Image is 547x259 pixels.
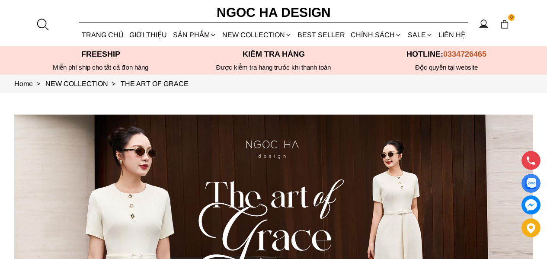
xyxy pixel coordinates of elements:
[209,2,339,23] a: Ngoc Ha Design
[108,80,119,87] span: >
[33,80,44,87] span: >
[121,80,189,87] a: Link to THE ART OF GRACE
[405,23,435,46] a: SALE
[14,50,187,59] p: Freeship
[435,23,468,46] a: LIÊN HỆ
[443,50,486,58] span: 0334726465
[187,64,360,71] p: Được kiểm tra hàng trước khi thanh toán
[348,23,405,46] div: Chính sách
[14,80,45,87] a: Link to Home
[525,178,536,189] img: Display image
[14,64,187,71] div: Miễn phí ship cho tất cả đơn hàng
[360,50,533,59] p: Hotline:
[45,80,121,87] a: Link to NEW COLLECTION
[170,23,219,46] div: SẢN PHẨM
[127,23,170,46] a: GIỚI THIỆU
[243,50,305,58] font: Kiểm tra hàng
[521,174,541,193] a: Display image
[500,19,509,29] img: img-CART-ICON-ksit0nf1
[219,23,294,46] a: NEW COLLECTION
[508,14,515,21] span: 0
[79,23,127,46] a: TRANG CHỦ
[360,64,533,71] h6: Độc quyền tại website
[521,195,541,214] a: messenger
[295,23,348,46] a: BEST SELLER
